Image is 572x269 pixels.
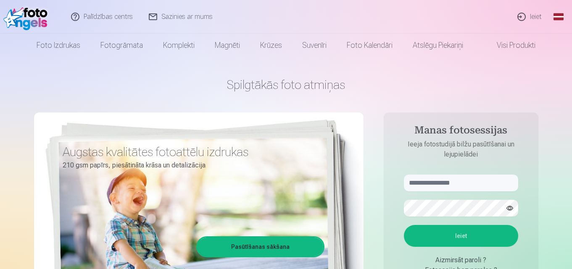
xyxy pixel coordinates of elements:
a: Suvenīri [292,34,337,57]
a: Atslēgu piekariņi [403,34,473,57]
div: Aizmirsāt paroli ? [404,255,518,265]
p: Ieeja fotostudijā bilžu pasūtīšanai un lejupielādei [395,139,527,159]
img: /fa1 [3,3,52,30]
h1: Spilgtākās foto atmiņas [34,77,538,92]
a: Fotogrāmata [90,34,153,57]
button: Ieiet [404,225,518,247]
p: 210 gsm papīrs, piesātināta krāsa un detalizācija [63,159,318,171]
a: Visi produkti [473,34,546,57]
a: Foto kalendāri [337,34,403,57]
a: Pasūtīšanas sākšana [198,238,323,256]
a: Komplekti [153,34,205,57]
a: Krūzes [250,34,292,57]
h3: Augstas kvalitātes fotoattēlu izdrukas [63,144,318,159]
a: Magnēti [205,34,250,57]
h4: Manas fotosessijas [395,124,527,139]
a: Foto izdrukas [26,34,90,57]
